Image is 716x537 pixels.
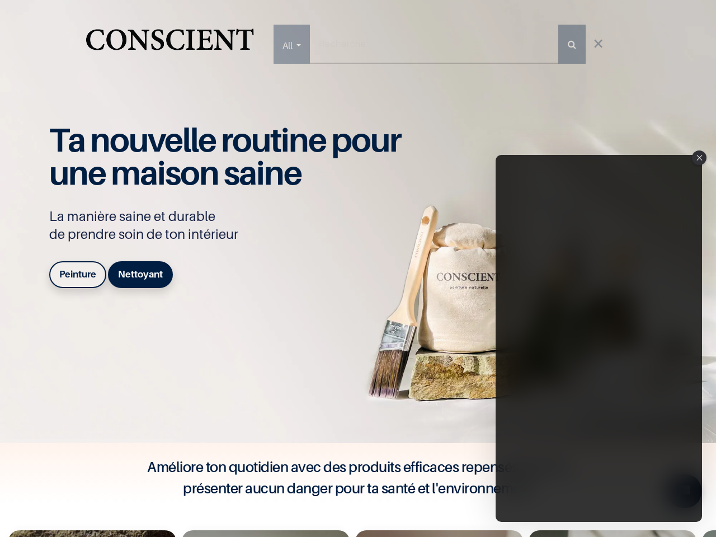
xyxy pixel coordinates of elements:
a: All [274,25,310,64]
div: Tolstoy #3 modal [496,155,702,522]
a: Nettoyant [108,261,173,288]
b: Peinture [59,268,96,280]
img: Conscient [83,22,256,67]
input: Recherche… [310,25,559,64]
p: La manière saine et durable de prendre soin de ton intérieur [49,208,413,243]
h4: Améliore ton quotidien avec des produits efficaces repensés pour ne présenter aucun danger pour t... [134,456,582,499]
span: Ta nouvelle routine pour une maison saine [49,120,401,192]
span: All [282,26,293,65]
a: Peinture [49,261,106,288]
b: Nettoyant [118,268,163,280]
button: Rechercher [558,25,586,64]
a: Logo of Conscient [83,22,256,67]
button: Open chat widget [10,10,43,43]
div: Close [692,150,706,165]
